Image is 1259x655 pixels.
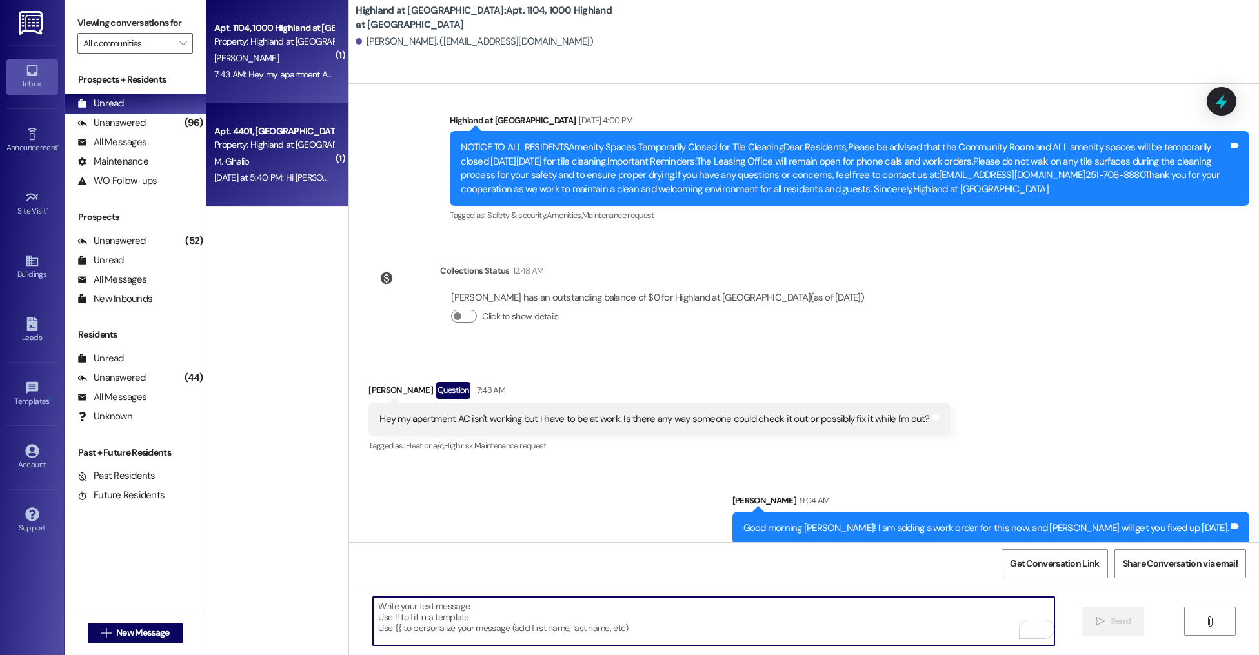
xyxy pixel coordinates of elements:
[77,174,157,188] div: WO Follow-ups
[6,313,58,348] a: Leads
[436,382,470,398] div: Question
[83,33,172,54] input: All communities
[6,59,58,94] a: Inbox
[444,440,474,451] span: High risk ,
[214,138,334,152] div: Property: Highland at [GEOGRAPHIC_DATA]
[6,186,58,221] a: Site Visit •
[1123,557,1238,570] span: Share Conversation via email
[77,469,156,483] div: Past Residents
[368,382,950,403] div: [PERSON_NAME]
[1205,616,1214,627] i: 
[77,489,165,502] div: Future Residents
[77,97,124,110] div: Unread
[450,114,1249,132] div: Highland at [GEOGRAPHIC_DATA]
[46,205,48,214] span: •
[440,264,509,277] div: Collections Status
[6,377,58,412] a: Templates •
[77,273,146,287] div: All Messages
[214,52,279,64] span: [PERSON_NAME]
[77,292,152,306] div: New Inbounds
[77,410,132,423] div: Unknown
[576,114,632,127] div: [DATE] 4:00 PM
[743,521,1229,535] div: Good morning [PERSON_NAME]! I am adding a work order for this now, and [PERSON_NAME] will get you...
[77,390,146,404] div: All Messages
[65,328,206,341] div: Residents
[582,210,654,221] span: Maintenance request
[181,113,206,133] div: (96)
[461,141,1229,196] div: NOTICE TO ALL RESIDENTSAmenity Spaces Temporarily Closed for Tile CleaningDear Residents,Please b...
[356,4,614,32] b: Highland at [GEOGRAPHIC_DATA]: Apt. 1104, 1000 Highland at [GEOGRAPHIC_DATA]
[510,264,544,277] div: 12:48 AM
[1111,614,1131,628] span: Send
[451,291,864,305] div: [PERSON_NAME] has an outstanding balance of $0 for Highland at [GEOGRAPHIC_DATA] (as of [DATE])
[77,136,146,149] div: All Messages
[65,446,206,459] div: Past + Future Residents
[77,13,193,33] label: Viewing conversations for
[77,155,148,168] div: Maintenance
[474,440,547,451] span: Maintenance request
[182,231,206,251] div: (52)
[1096,616,1105,627] i: 
[57,141,59,150] span: •
[65,73,206,86] div: Prospects + Residents
[796,494,829,507] div: 9:04 AM
[482,310,558,323] label: Click to show details
[6,503,58,538] a: Support
[487,210,546,221] span: Safety & security ,
[101,628,111,638] i: 
[77,116,146,130] div: Unanswered
[77,234,146,248] div: Unanswered
[474,383,505,397] div: 7:43 AM
[214,156,250,167] span: M. Ghalib
[373,597,1054,645] textarea: To enrich screen reader interactions, please activate Accessibility in Grammarly extension settings
[19,11,45,35] img: ResiDesk Logo
[77,254,124,267] div: Unread
[77,371,146,385] div: Unanswered
[116,626,169,640] span: New Message
[1002,549,1107,578] button: Get Conversation Link
[368,436,950,455] div: Tagged as:
[547,210,583,221] span: Amenities ,
[379,412,929,426] div: Hey my apartment AC isn't working but I have to be at work. Is there any way someone could check ...
[356,35,593,48] div: [PERSON_NAME]. ([EMAIL_ADDRESS][DOMAIN_NAME])
[732,494,1250,512] div: [PERSON_NAME]
[77,352,124,365] div: Unread
[214,35,334,48] div: Property: Highland at [GEOGRAPHIC_DATA]
[6,440,58,475] a: Account
[88,623,183,643] button: New Message
[939,168,1085,181] a: [EMAIL_ADDRESS][DOMAIN_NAME]
[450,206,1249,225] div: Tagged as:
[1082,607,1145,636] button: Send
[214,125,334,138] div: Apt. 4401, [GEOGRAPHIC_DATA] at [GEOGRAPHIC_DATA]
[214,68,752,80] div: 7:43 AM: Hey my apartment AC isn't working but I have to be at work. Is there any way someone cou...
[65,210,206,224] div: Prospects
[214,172,740,183] div: [DATE] at 5:40 PM: Hi [PERSON_NAME], I was wondering if the gym at [GEOGRAPHIC_DATA] would be rea...
[214,21,334,35] div: Apt. 1104, 1000 Highland at [GEOGRAPHIC_DATA]
[406,440,444,451] span: Heat or a/c ,
[50,395,52,404] span: •
[181,368,206,388] div: (44)
[179,38,186,48] i: 
[6,250,58,285] a: Buildings
[1010,557,1099,570] span: Get Conversation Link
[1114,549,1246,578] button: Share Conversation via email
